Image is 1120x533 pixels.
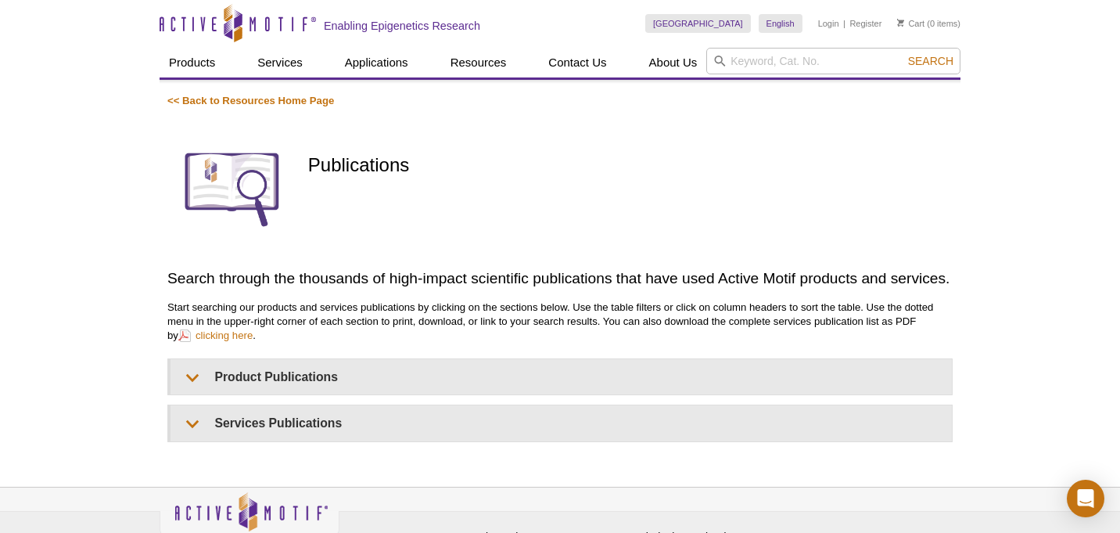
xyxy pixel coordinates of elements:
a: clicking here [178,328,253,343]
input: Keyword, Cat. No. [706,48,960,74]
a: << Back to Resources Home Page [167,95,334,106]
h1: Publications [308,155,953,178]
a: Products [160,48,224,77]
p: Start searching our products and services publications by clicking on the sections below. Use the... [167,301,953,343]
a: About Us [640,48,707,77]
a: Resources [441,48,516,77]
summary: Services Publications [171,405,952,441]
a: Login [818,18,839,29]
a: English [759,14,802,33]
img: Your Cart [897,19,904,27]
h2: Search through the thousands of high-impact scientific publications that have used Active Motif p... [167,268,953,289]
summary: Product Publications [171,359,952,394]
li: (0 items) [897,14,960,33]
img: Publications [167,124,296,253]
a: Register [849,18,881,29]
span: Search [908,55,953,67]
a: [GEOGRAPHIC_DATA] [645,14,751,33]
button: Search [903,54,958,68]
a: Services [248,48,312,77]
h2: Enabling Epigenetics Research [324,19,480,33]
li: | [843,14,845,33]
div: Open Intercom Messenger [1067,480,1104,517]
a: Contact Us [539,48,616,77]
a: Cart [897,18,924,29]
a: Applications [336,48,418,77]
